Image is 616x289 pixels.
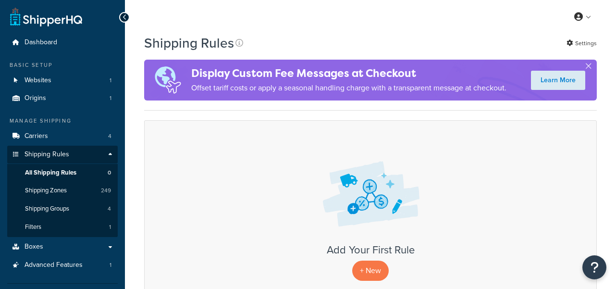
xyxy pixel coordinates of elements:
span: Filters [25,223,41,231]
span: 249 [101,187,111,195]
span: Shipping Zones [25,187,67,195]
span: 1 [109,223,111,231]
span: Shipping Rules [25,151,69,159]
span: Origins [25,94,46,102]
a: Shipping Groups 4 [7,200,118,218]
img: duties-banner-06bc72dcb5fe05cb3f9472aba00be2ae8eb53ab6f0d8bb03d382ba314ac3c341.png [144,60,191,101]
span: Boxes [25,243,43,251]
li: All Shipping Rules [7,164,118,182]
a: Carriers 4 [7,127,118,145]
span: Advanced Features [25,261,83,269]
div: Basic Setup [7,61,118,69]
li: Origins [7,89,118,107]
a: Advanced Features 1 [7,256,118,274]
span: Shipping Groups [25,205,69,213]
h3: Add Your First Rule [154,244,587,256]
a: Filters 1 [7,218,118,236]
a: Learn More [531,71,585,90]
a: Dashboard [7,34,118,51]
span: 1 [110,94,111,102]
li: Websites [7,72,118,89]
span: 1 [110,261,111,269]
a: Websites 1 [7,72,118,89]
li: Advanced Features [7,256,118,274]
a: Settings [567,37,597,50]
li: Filters [7,218,118,236]
li: Shipping Zones [7,182,118,200]
span: 4 [108,205,111,213]
span: All Shipping Rules [25,169,76,177]
li: Carriers [7,127,118,145]
span: 4 [108,132,111,140]
a: Shipping Zones 249 [7,182,118,200]
li: Shipping Rules [7,146,118,237]
button: Open Resource Center [582,255,606,279]
a: ShipperHQ Home [10,7,82,26]
p: + New [352,261,389,280]
h4: Display Custom Fee Messages at Checkout [191,65,506,81]
p: Offset tariff costs or apply a seasonal handling charge with a transparent message at checkout. [191,81,506,95]
a: Shipping Rules [7,146,118,163]
a: Boxes [7,238,118,256]
a: Origins 1 [7,89,118,107]
a: All Shipping Rules 0 [7,164,118,182]
li: Shipping Groups [7,200,118,218]
span: Dashboard [25,38,57,47]
span: 1 [110,76,111,85]
span: Websites [25,76,51,85]
span: Carriers [25,132,48,140]
h1: Shipping Rules [144,34,234,52]
span: 0 [108,169,111,177]
div: Manage Shipping [7,117,118,125]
